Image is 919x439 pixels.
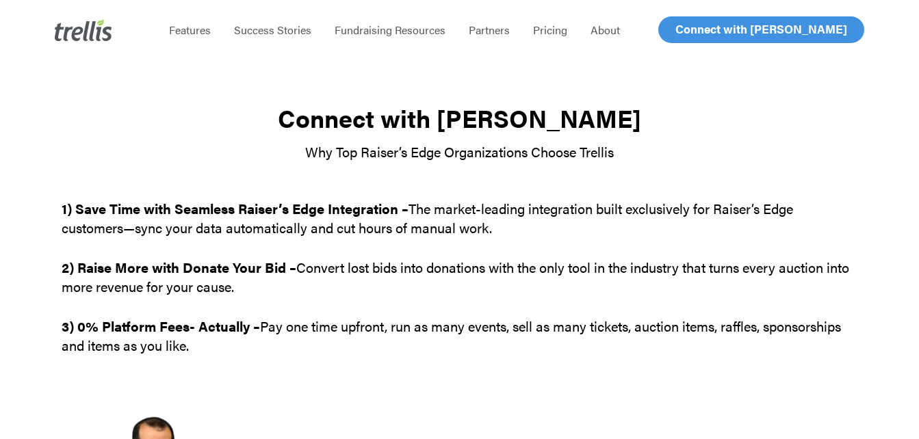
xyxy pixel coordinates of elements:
[222,23,323,37] a: Success Stories
[521,23,579,37] a: Pricing
[457,23,521,37] a: Partners
[62,317,857,355] p: Pay one time upfront, run as many events, sell as many tickets, auction items, raffles, sponsorsh...
[169,22,211,38] span: Features
[591,22,620,38] span: About
[469,22,510,38] span: Partners
[658,16,864,43] a: Connect with [PERSON_NAME]
[62,198,409,218] strong: 1) Save Time with Seamless Raiser’s Edge Integration –
[62,316,260,336] strong: 3) 0% Platform Fees- Actually –
[62,257,296,277] strong: 2) Raise More with Donate Your Bid –
[323,23,457,37] a: Fundraising Resources
[62,199,857,258] p: The market-leading integration built exclusively for Raiser’s Edge customers—sync your data autom...
[335,22,445,38] span: Fundraising Resources
[62,142,857,161] p: Why Top Raiser’s Edge Organizations Choose Trellis
[55,19,112,41] img: Trellis
[157,23,222,37] a: Features
[533,22,567,38] span: Pricing
[579,23,632,37] a: About
[234,22,311,38] span: Success Stories
[278,100,641,135] strong: Connect with [PERSON_NAME]
[62,258,857,317] p: Convert lost bids into donations with the only tool in the industry that turns every auction into...
[675,21,847,37] span: Connect with [PERSON_NAME]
